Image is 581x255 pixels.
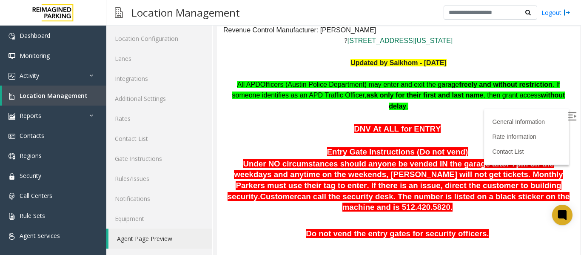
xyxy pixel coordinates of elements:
a: General Information [275,92,328,99]
img: Open/Close Sidebar Menu [351,86,359,94]
a: Location Configuration [106,29,212,49]
span: Officers [43,54,67,62]
img: 'icon' [9,93,15,100]
a: Gate Instructions [106,149,212,169]
a: Rates [106,109,212,129]
a: [STREET_ADDRESS][US_STATE] [131,11,236,18]
span: Security [20,172,41,180]
span: Location Management [20,92,88,100]
a: Equipment [106,209,212,229]
img: 'icon' [9,153,15,160]
a: Rules/Issues [106,169,212,189]
img: 'icon' [9,33,15,40]
span: Reports [20,112,41,120]
strong: ask only for their first and last name [150,65,267,72]
img: 'icon' [9,53,15,60]
span: . [234,176,236,185]
img: 'icon' [9,133,15,140]
span: Do not vend the entry gates for security officers. [89,203,272,212]
a: Location Management [2,86,106,106]
span: Dashboard [20,32,50,40]
span: Monitoring [20,52,50,60]
span: Entry Gate Instructions (Do not vend) [110,121,251,130]
a: Additional Settings [106,89,212,109]
span: can call the security desk. The number is listed on a black sticker on the machine and is 512.420... [80,166,353,186]
a: Notifications [106,189,212,209]
img: 'icon' [9,233,15,240]
span: Agent Services [20,232,60,240]
img: 'icon' [9,113,15,120]
img: pageIcon [115,2,123,23]
a: Lanes [106,49,212,69]
font: All APD [20,54,43,62]
strong: without delay [172,65,348,83]
span: ? [128,11,131,18]
span: Rule Sets [20,212,45,220]
a: Integrations [106,69,212,89]
a: Logout [541,8,570,17]
span: Activity [20,72,39,80]
h3: Location Management [127,2,244,23]
a: Contact List [275,122,307,129]
span: DNV At ALL for ENTRY [137,98,224,107]
img: logout [564,8,570,17]
span: , then grant access [266,65,324,72]
img: 'icon' [9,173,15,180]
img: 'icon' [9,73,15,80]
span: Contacts [20,132,44,140]
span: Regions [20,152,42,160]
img: 'icon' [9,193,15,200]
span: . [41,166,43,175]
span: . If someone identifies as an APD Traffic Officer, [15,54,343,73]
span: Customer [43,166,80,175]
img: 'icon' [9,213,15,220]
strong: freely and without restriction [242,54,336,62]
b: Updated by Saikhom - [DATE] [134,33,230,40]
span: . [189,76,191,83]
a: Rate Information [275,107,319,114]
span: Under NO circumstances should anyone be vended IN the garage after 7pm on the weekdays and anytim... [11,133,346,175]
span: Call Centers [20,192,52,200]
a: Contact List [106,129,212,149]
span: (Austin Police Department) may enter and exit the garage [68,54,242,62]
a: Agent Page Preview [108,229,212,249]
